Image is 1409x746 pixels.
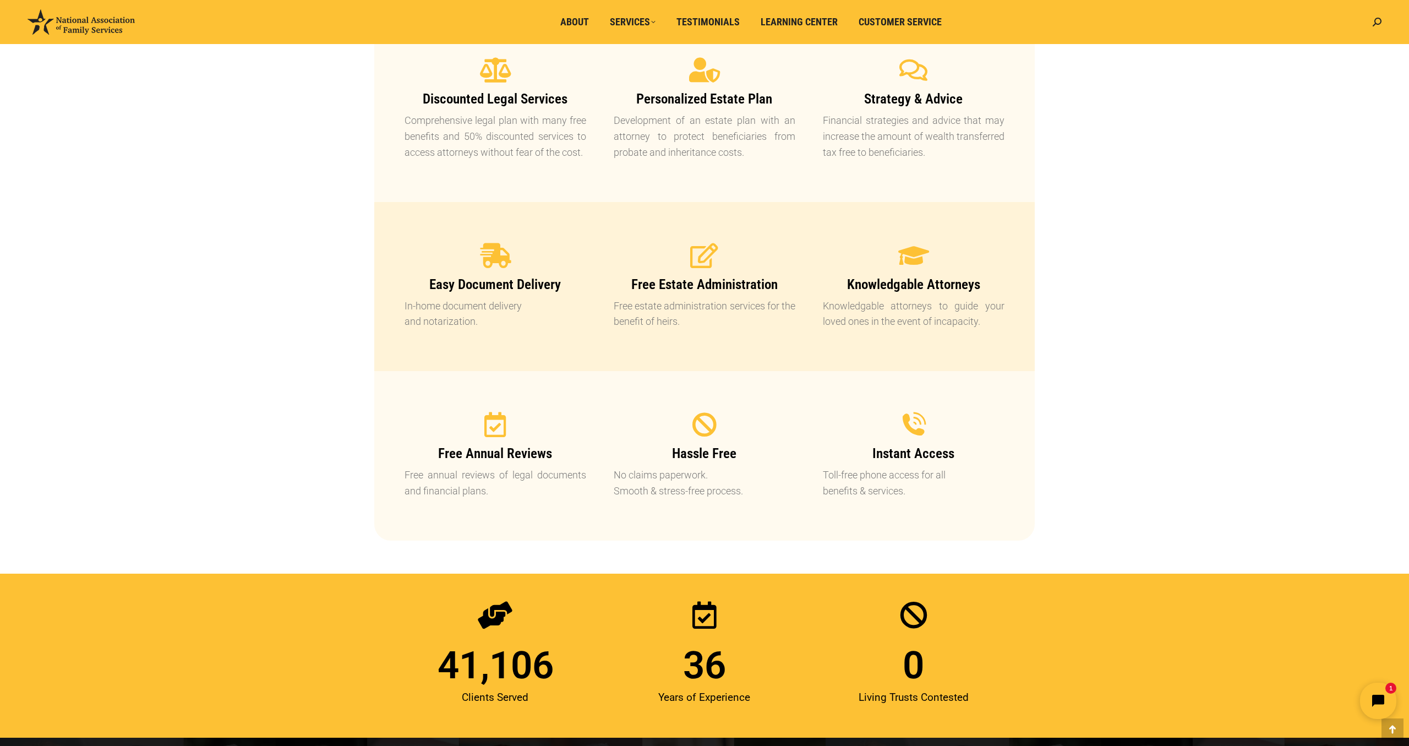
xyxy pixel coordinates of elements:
p: Development of an estate plan with an attorney to protect beneficiaries from probate and inherita... [614,113,795,160]
span: Customer Service [859,16,942,28]
span: Hassle Free [672,445,736,461]
span: Learning Center [761,16,838,28]
span: Instant Access [872,445,954,461]
a: Learning Center [753,12,845,32]
span: Easy Document Delivery [429,276,561,292]
span: Strategy & Advice [864,91,963,107]
span: Discounted Legal Services [423,91,567,107]
div: Living Trusts Contested [815,684,1013,711]
p: Free annual reviews of legal documents and financial plans. [405,467,586,499]
p: Financial strategies and advice that may increase the amount of wealth transferred tax free to be... [823,113,1004,160]
p: Free estate administration services for the benefit of heirs. [614,298,795,330]
p: Knowledgable attorneys to guide your loved ones in the event of incapacity. [823,298,1004,330]
div: Clients Served [396,684,594,711]
p: Toll-free phone access for all benefits & services. [823,467,1004,499]
span: Free Annual Reviews [438,445,552,461]
span: Testimonials [676,16,740,28]
span: Knowledgable Attorneys [847,276,980,292]
span: 41,106 [438,646,554,684]
span: Personalized Estate Plan [636,91,772,107]
span: 0 [903,646,924,684]
a: About [553,12,597,32]
p: No claims paperwork. Smooth & stress-free process. [614,467,795,499]
div: Years of Experience [605,684,804,711]
a: Testimonials [669,12,747,32]
span: About [560,16,589,28]
img: National Association of Family Services [28,9,135,35]
p: Comprehensive legal plan with many free benefits and 50% discounted services to access attorneys ... [405,113,586,160]
p: In-home document delivery and notarization. [405,298,586,330]
a: Customer Service [851,12,949,32]
span: Free Estate Administration [631,276,778,292]
iframe: Tidio Chat [1215,675,1404,727]
span: 36 [683,646,726,684]
span: Services [610,16,656,28]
